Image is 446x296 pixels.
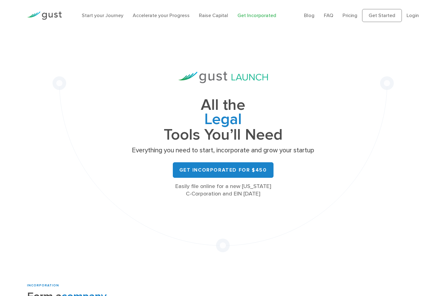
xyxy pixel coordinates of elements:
a: Accelerate your Progress [133,12,190,18]
a: Start your Journey [82,12,123,18]
div: Easily file online for a new [US_STATE] C-Corporation and EIN [DATE] [130,183,316,198]
span: Legal [130,112,316,128]
a: Raise Capital [199,12,228,18]
div: INCORPORATION [27,283,185,288]
h1: All the Tools You’ll Need [130,98,316,142]
p: Everything you need to start, incorporate and grow your startup [130,146,316,155]
a: Get Incorporated for $450 [173,162,274,178]
a: Login [407,12,419,18]
a: Pricing [343,12,357,18]
a: Get Started [362,9,402,22]
a: Get Incorporated [237,12,276,18]
a: Blog [304,12,315,18]
img: Gust Logo [27,11,62,20]
img: Gust Launch Logo [178,72,268,83]
a: FAQ [324,12,333,18]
